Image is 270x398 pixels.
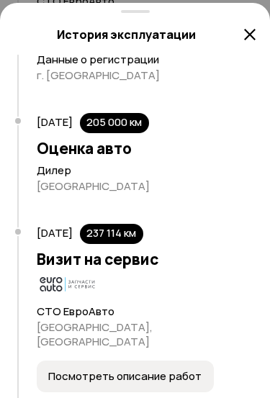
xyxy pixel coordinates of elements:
img: logo [37,274,98,294]
p: [GEOGRAPHIC_DATA] [37,179,267,194]
p: Дилер [37,163,267,178]
p: Данные о регистрации [37,53,267,67]
p: [GEOGRAPHIC_DATA], [GEOGRAPHIC_DATA] [37,320,267,349]
button: Посмотреть описание работ [37,361,214,392]
div: 237 114 км [80,224,143,244]
h3: Оценка авто [37,139,267,158]
p: г. [GEOGRAPHIC_DATA] [37,68,267,83]
span: [DATE] [37,225,73,240]
span: [DATE] [37,114,73,130]
span: Посмотреть описание работ [48,369,202,384]
p: СТО ЕвроАвто [37,304,267,319]
h3: Визит на сервис [37,250,267,268]
h5: История эксплуатации [12,27,241,42]
div: 205 000 км [80,113,149,133]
